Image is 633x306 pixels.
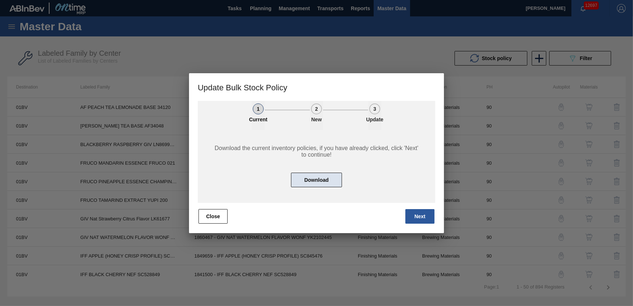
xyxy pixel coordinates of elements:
[189,73,444,101] h3: Update Bulk Stock Policy
[357,117,393,122] p: Update
[369,103,380,114] div: 3
[291,173,342,187] button: Download
[253,103,264,114] div: 1
[405,209,435,224] button: Next
[240,117,276,122] p: Current
[311,103,322,114] div: 2
[368,101,381,130] button: 3Update
[213,145,420,158] span: Download the current inventory policies, if you have already clicked, click 'Next' to continue!
[252,101,265,130] button: 1Current
[310,101,323,130] button: 2New
[298,117,335,122] p: New
[198,209,228,224] button: Close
